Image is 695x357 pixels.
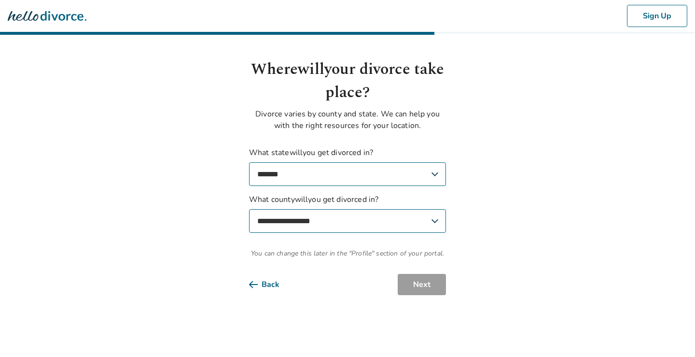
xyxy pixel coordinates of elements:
[249,274,295,295] button: Back
[249,108,446,131] p: Divorce varies by county and state. We can help you with the right resources for your location.
[249,58,446,104] h1: Where will your divorce take place?
[249,162,446,186] select: What statewillyou get divorced in?
[249,248,446,258] span: You can change this later in the "Profile" section of your portal.
[249,147,446,186] label: What state will you get divorced in?
[647,311,695,357] iframe: Chat Widget
[249,209,446,233] select: What countywillyou get divorced in?
[398,274,446,295] button: Next
[249,194,446,233] label: What county will you get divorced in?
[627,5,687,27] button: Sign Up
